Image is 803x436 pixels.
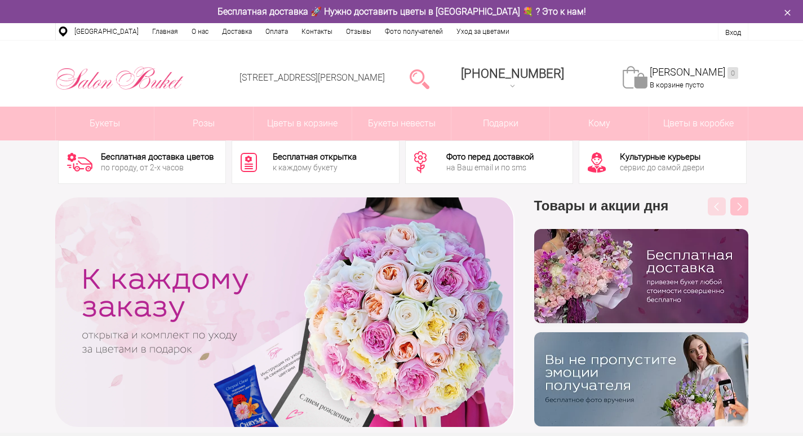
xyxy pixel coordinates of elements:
img: hpaj04joss48rwypv6hbykmvk1dj7zyr.png.webp [534,229,748,323]
img: v9wy31nijnvkfycrkduev4dhgt9psb7e.png.webp [534,332,748,426]
a: Цветы в корзине [254,107,352,140]
a: Оплата [259,23,295,40]
span: [PHONE_NUMBER] [461,67,564,81]
ins: 0 [727,67,738,79]
div: Бесплатная открытка [273,153,357,161]
a: [GEOGRAPHIC_DATA] [68,23,145,40]
div: к каждому букету [273,164,357,171]
a: Главная [145,23,185,40]
div: Бесплатная доставка 🚀 Нужно доставить цветы в [GEOGRAPHIC_DATA] 💐 ? Это к нам! [47,6,757,17]
a: Подарки [451,107,550,140]
div: по городу, от 2-х часов [101,164,214,171]
span: В корзине пусто [650,81,704,89]
a: Отзывы [339,23,378,40]
a: Букеты невесты [352,107,451,140]
a: Уход за цветами [450,23,516,40]
div: Культурные курьеры [620,153,704,161]
span: Кому [550,107,649,140]
img: Цветы Нижний Новгород [55,64,184,93]
div: сервис до самой двери [620,164,704,171]
a: Контакты [295,23,339,40]
a: Доставка [215,23,259,40]
a: Розы [154,107,253,140]
a: Вход [725,28,741,37]
a: [STREET_ADDRESS][PERSON_NAME] [239,72,385,83]
a: [PERSON_NAME] [650,66,738,79]
a: Букеты [56,107,154,140]
div: Бесплатная доставка цветов [101,153,214,161]
a: Цветы в коробке [649,107,748,140]
h3: Товары и акции дня [534,197,748,229]
button: Next [730,197,748,215]
a: О нас [185,23,215,40]
div: Фото перед доставкой [446,153,534,161]
a: [PHONE_NUMBER] [454,63,571,95]
div: на Ваш email и по sms [446,164,534,171]
a: Фото получателей [378,23,450,40]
